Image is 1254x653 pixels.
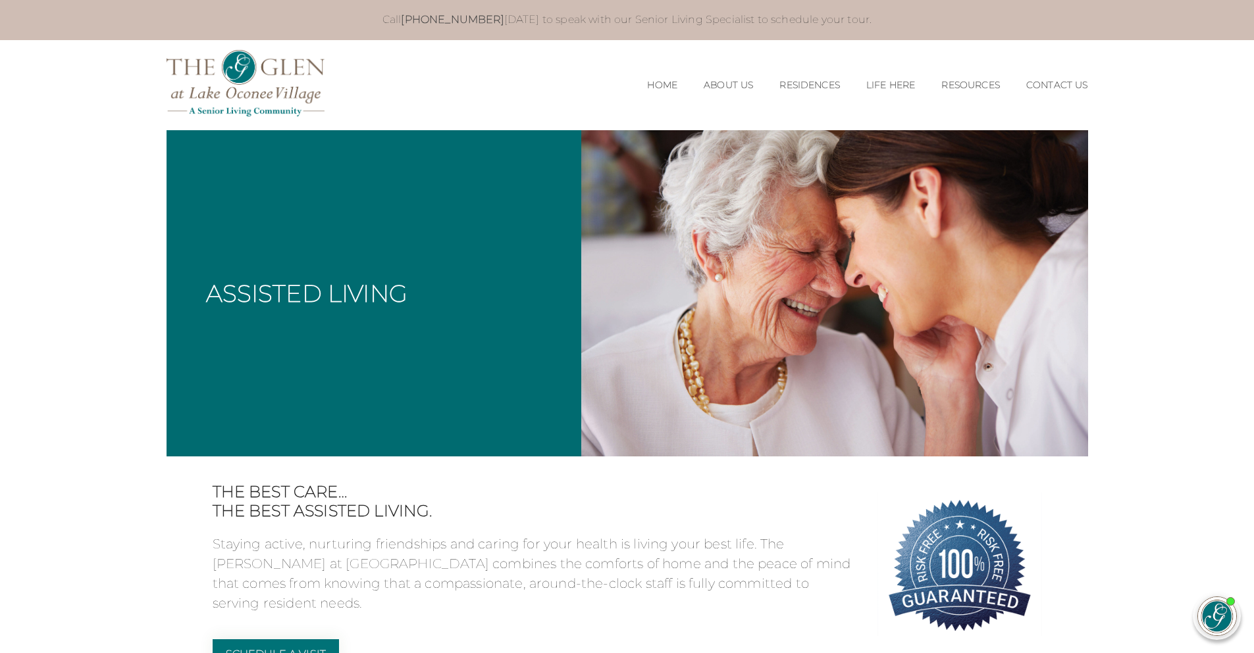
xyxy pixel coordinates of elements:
a: [PHONE_NUMBER] [401,13,504,26]
span: The best care… [213,483,858,502]
a: Residences [779,80,840,91]
a: Resources [941,80,999,91]
a: Life Here [866,80,915,91]
h1: Assisted Living [206,281,407,305]
img: avatar [1198,597,1236,635]
p: Call [DATE] to speak with our Senior Living Specialist to schedule your tour. [180,13,1075,27]
a: Contact Us [1026,80,1088,91]
a: Home [647,80,677,91]
p: Staying active, nurturing friendships and caring for your health is living your best life. The [P... [213,534,858,613]
img: The Glen Lake Oconee Home [167,50,325,116]
img: 100% Risk-Free. Guaranteed. [877,483,1042,647]
span: The Best Assisted Living. [213,502,858,521]
a: About Us [704,80,753,91]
